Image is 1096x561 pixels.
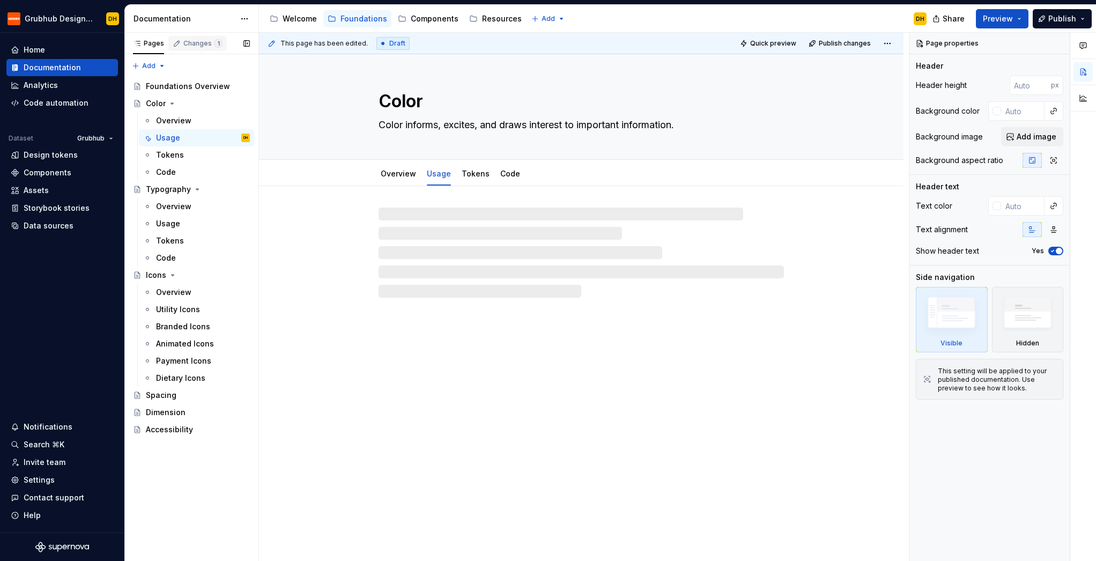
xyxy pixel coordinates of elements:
a: Usage [427,169,451,178]
a: Components [6,164,118,181]
a: Usage [139,215,254,232]
a: Supernova Logo [35,542,89,552]
div: Dietary Icons [156,373,205,383]
a: Accessibility [129,421,254,438]
span: Publish changes [819,39,871,48]
div: DH [108,14,117,23]
a: Tokens [139,146,254,164]
div: Header [916,61,943,71]
div: Text color [916,201,952,211]
textarea: Color informs, excites, and draws interest to important information. [376,116,782,134]
a: Settings [6,471,118,489]
div: Notifications [24,422,72,432]
span: Add [142,62,155,70]
a: Code [500,169,520,178]
button: Search ⌘K [6,436,118,453]
div: Design tokens [24,150,78,160]
span: This page has been edited. [280,39,368,48]
div: Settings [24,475,55,485]
a: Data sources [6,217,118,234]
div: Welcome [283,13,317,24]
a: Tokens [139,232,254,249]
div: Storybook stories [24,203,90,213]
div: Text alignment [916,224,968,235]
div: Color [146,98,166,109]
button: Add [129,58,169,73]
a: Components [394,10,463,27]
div: Typography [146,184,191,195]
div: Analytics [24,80,58,91]
div: Visible [916,287,988,352]
button: Notifications [6,418,118,435]
div: DH [916,14,924,23]
input: Auto [1010,76,1051,95]
a: Animated Icons [139,335,254,352]
div: Invite team [24,457,65,468]
div: Code [156,253,176,263]
a: UsageDH [139,129,254,146]
div: Header text [916,181,959,192]
div: Components [411,13,458,24]
a: Overview [139,198,254,215]
div: Code [496,162,524,184]
label: Yes [1032,247,1044,255]
div: Tokens [457,162,494,184]
div: Overview [156,115,191,126]
div: Dataset [9,134,33,143]
button: Add [528,11,568,26]
div: Icons [146,270,166,280]
span: 1 [214,39,223,48]
a: Foundations Overview [129,78,254,95]
a: Branded Icons [139,318,254,335]
div: Usage [423,162,455,184]
div: Foundations Overview [146,81,230,92]
div: Contact support [24,492,84,503]
button: Preview [976,9,1028,28]
div: Background image [916,131,983,142]
p: px [1051,81,1059,90]
div: Resources [482,13,522,24]
div: Utility Icons [156,304,200,315]
div: Payment Icons [156,356,211,366]
span: Share [943,13,965,24]
div: Visible [941,339,962,348]
a: Code automation [6,94,118,112]
div: Search ⌘K [24,439,64,450]
a: Storybook stories [6,200,118,217]
div: Hidden [992,287,1064,352]
button: Share [927,9,972,28]
span: Publish [1048,13,1076,24]
div: Show header text [916,246,979,256]
a: Typography [129,181,254,198]
span: Preview [983,13,1013,24]
a: Overview [381,169,416,178]
div: Data sources [24,220,73,231]
div: Hidden [1016,339,1039,348]
div: Dimension [146,407,186,418]
a: Tokens [462,169,490,178]
div: This setting will be applied to your published documentation. Use preview to see how it looks. [938,367,1056,393]
div: Page tree [265,8,526,29]
a: Dietary Icons [139,370,254,387]
div: DH [243,132,248,143]
div: Header height [916,80,967,91]
span: Quick preview [750,39,796,48]
div: Usage [156,132,180,143]
a: Assets [6,182,118,199]
a: Home [6,41,118,58]
div: Changes [183,39,223,48]
div: Documentation [24,62,81,73]
div: Usage [156,218,180,229]
span: Draft [389,39,405,48]
a: Resources [465,10,526,27]
a: Foundations [323,10,391,27]
button: Publish [1033,9,1092,28]
div: Branded Icons [156,321,210,332]
div: Home [24,45,45,55]
div: Help [24,510,41,521]
div: Grubhub Design System [25,13,93,24]
div: Code automation [24,98,88,108]
div: Background aspect ratio [916,155,1003,166]
div: Overview [376,162,420,184]
div: Spacing [146,390,176,401]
